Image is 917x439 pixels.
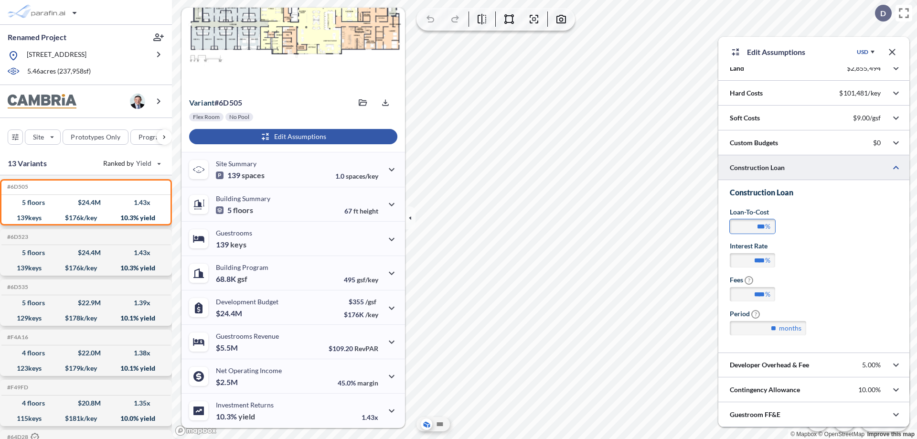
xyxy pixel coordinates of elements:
[216,309,244,318] p: $24.4M
[189,98,242,107] p: # 6d505
[730,385,800,395] p: Contingency Allowance
[5,183,28,190] h5: Click to copy the code
[233,205,253,215] span: floors
[873,139,881,147] p: $0
[27,50,86,62] p: [STREET_ADDRESS]
[8,94,76,109] img: BrandImage
[730,88,763,98] p: Hard Costs
[5,384,28,391] h5: Click to copy the code
[357,379,378,387] span: margin
[329,344,378,353] p: $109.20
[730,138,778,148] p: Custom Budgets
[216,298,278,306] p: Development Budget
[216,205,253,215] p: 5
[189,98,214,107] span: Variant
[354,344,378,353] span: RevPAR
[344,298,378,306] p: $355
[216,171,265,180] p: 139
[353,207,358,215] span: ft
[33,132,44,142] p: Site
[847,64,881,73] p: $2,855,494
[216,160,256,168] p: Site Summary
[8,32,66,43] p: Renamed Project
[360,207,378,215] span: height
[730,360,809,370] p: Developer Overhead & Fee
[365,298,376,306] span: /gsf
[5,334,28,341] h5: Click to copy the code
[747,46,805,58] p: Edit Assumptions
[216,229,252,237] p: Guestrooms
[216,274,247,284] p: 68.8K
[139,132,165,142] p: Program
[216,401,274,409] p: Investment Returns
[357,276,378,284] span: gsf/key
[751,310,760,319] span: ?
[189,129,397,144] button: Edit Assumptions
[63,129,128,145] button: Prototypes Only
[730,64,744,73] p: Land
[230,240,246,249] span: keys
[193,113,220,121] p: Flex Room
[421,418,432,430] button: Aerial View
[130,129,182,145] button: Program
[730,275,753,285] label: Fees
[344,311,378,319] p: $176K
[779,323,801,333] label: months
[175,425,217,436] a: Mapbox homepage
[216,412,255,421] p: 10.3%
[237,274,247,284] span: gsf
[853,114,881,122] p: $9.00/gsf
[335,172,378,180] p: 1.0
[344,207,378,215] p: 67
[858,385,881,394] p: 10.00%
[730,309,760,319] label: Period
[346,172,378,180] span: spaces/key
[880,9,886,18] p: D
[130,94,145,109] img: user logo
[5,284,28,290] h5: Click to copy the code
[857,48,868,56] div: USD
[216,332,279,340] p: Guestrooms Revenue
[745,276,753,285] span: ?
[338,379,378,387] p: 45.0%
[27,66,91,77] p: 5.46 acres ( 237,958 sf)
[216,263,268,271] p: Building Program
[5,234,28,240] h5: Click to copy the code
[216,377,239,387] p: $2.5M
[229,113,249,121] p: No Pool
[216,240,246,249] p: 139
[96,156,167,171] button: Ranked by Yield
[25,129,61,145] button: Site
[216,343,239,353] p: $5.5M
[790,431,817,438] a: Mapbox
[867,431,915,438] a: Improve this map
[765,256,770,265] label: %
[730,207,769,217] label: Loan-to-Cost
[434,418,446,430] button: Site Plan
[8,158,47,169] p: 13 Variants
[238,412,255,421] span: yield
[839,89,881,97] p: $101,481/key
[136,159,152,168] span: Yield
[818,431,864,438] a: OpenStreetMap
[862,361,881,369] p: 5.00%
[730,410,780,419] p: Guestroom FF&E
[730,113,760,123] p: Soft Costs
[362,413,378,421] p: 1.43x
[730,241,768,251] label: Interest Rate
[730,188,898,197] h3: Construction Loan
[765,289,770,299] label: %
[242,171,265,180] span: spaces
[765,222,770,231] label: %
[71,132,120,142] p: Prototypes Only
[216,194,270,203] p: Building Summary
[344,276,378,284] p: 495
[365,311,378,319] span: /key
[216,366,282,375] p: Net Operating Income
